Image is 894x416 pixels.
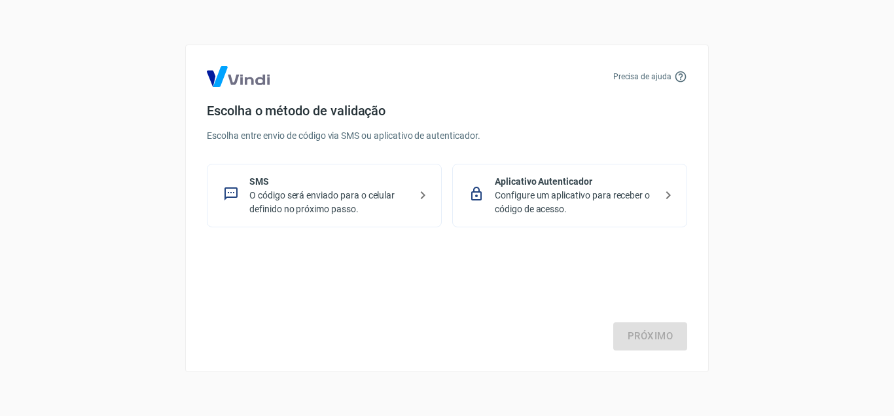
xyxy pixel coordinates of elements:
[495,175,655,189] p: Aplicativo Autenticador
[613,71,671,83] p: Precisa de ajuda
[495,189,655,216] p: Configure um aplicativo para receber o código de acesso.
[452,164,687,227] div: Aplicativo AutenticadorConfigure um aplicativo para receber o código de acesso.
[249,175,410,189] p: SMS
[207,164,442,227] div: SMSO código será enviado para o celular definido no próximo passo.
[207,129,687,143] p: Escolha entre envio de código via SMS ou aplicativo de autenticador.
[207,103,687,119] h4: Escolha o método de validação
[207,66,270,87] img: Logo Vind
[249,189,410,216] p: O código será enviado para o celular definido no próximo passo.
